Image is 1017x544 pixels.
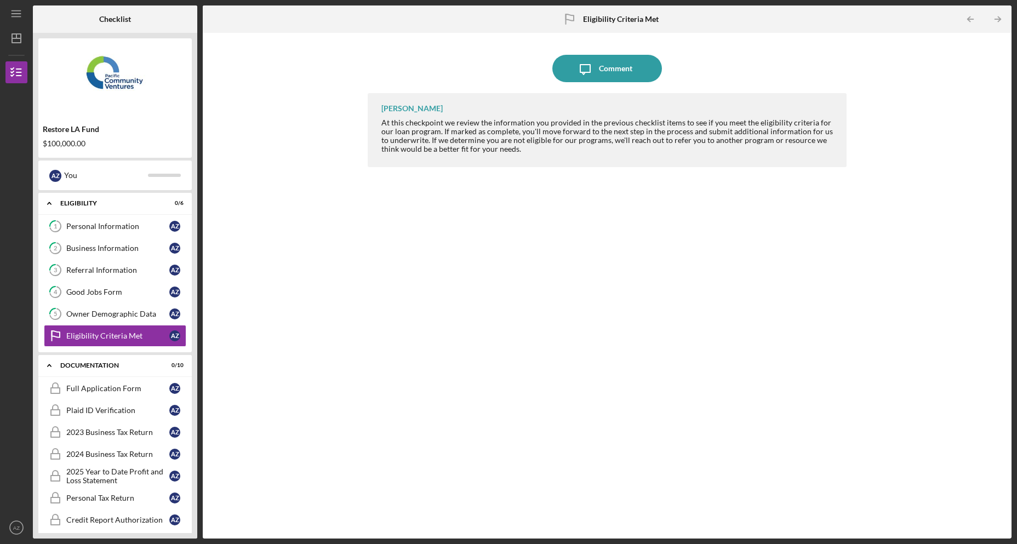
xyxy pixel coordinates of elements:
div: A Z [169,405,180,416]
div: Credit Report Authorization [66,516,169,524]
a: 2Business InformationAZ [44,237,186,259]
img: Product logo [38,44,192,110]
div: 2025 Year to Date Profit and Loss Statement [66,467,169,485]
div: Referral Information [66,266,169,274]
button: Comment [552,55,662,82]
div: A Z [169,383,180,394]
div: [PERSON_NAME] [381,104,443,113]
div: 2024 Business Tax Return [66,450,169,459]
div: A Z [169,287,180,297]
text: AZ [13,525,20,531]
div: A Z [169,493,180,503]
div: Business Information [66,244,169,253]
div: Comment [599,55,632,82]
div: $100,000.00 [43,139,187,148]
tspan: 4 [54,289,58,296]
b: Eligibility Criteria Met [583,15,659,24]
div: A Z [169,471,180,482]
tspan: 5 [54,311,57,318]
div: You [64,166,148,185]
a: Personal Tax ReturnAZ [44,487,186,509]
div: Personal Information [66,222,169,231]
div: Plaid ID Verification [66,406,169,415]
div: A Z [169,243,180,254]
div: A Z [169,514,180,525]
a: 3Referral InformationAZ [44,259,186,281]
button: AZ [5,517,27,539]
div: Documentation [60,362,156,369]
div: A Z [49,170,61,182]
div: A Z [169,308,180,319]
a: Plaid ID VerificationAZ [44,399,186,421]
tspan: 2 [54,245,57,252]
div: Full Application Form [66,384,169,393]
a: Credit Report AuthorizationAZ [44,509,186,531]
div: A Z [169,221,180,232]
div: 0 / 10 [164,362,184,369]
div: Eligibility [60,200,156,207]
b: Checklist [99,15,131,24]
div: A Z [169,330,180,341]
a: 4Good Jobs FormAZ [44,281,186,303]
a: 5Owner Demographic DataAZ [44,303,186,325]
div: Owner Demographic Data [66,310,169,318]
a: 1Personal InformationAZ [44,215,186,237]
div: 0 / 6 [164,200,184,207]
div: A Z [169,449,180,460]
div: Eligibility Criteria Met [66,331,169,340]
div: Good Jobs Form [66,288,169,296]
a: 2023 Business Tax ReturnAZ [44,421,186,443]
tspan: 3 [54,267,57,274]
div: At this checkpoint we review the information you provided in the previous checklist items to see ... [381,118,836,153]
div: A Z [169,427,180,438]
div: A Z [169,265,180,276]
tspan: 1 [54,223,57,230]
div: 2023 Business Tax Return [66,428,169,437]
div: Restore LA Fund [43,125,187,134]
a: Eligibility Criteria MetAZ [44,325,186,347]
a: 2025 Year to Date Profit and Loss StatementAZ [44,465,186,487]
a: Full Application FormAZ [44,377,186,399]
a: 2024 Business Tax ReturnAZ [44,443,186,465]
div: Personal Tax Return [66,494,169,502]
